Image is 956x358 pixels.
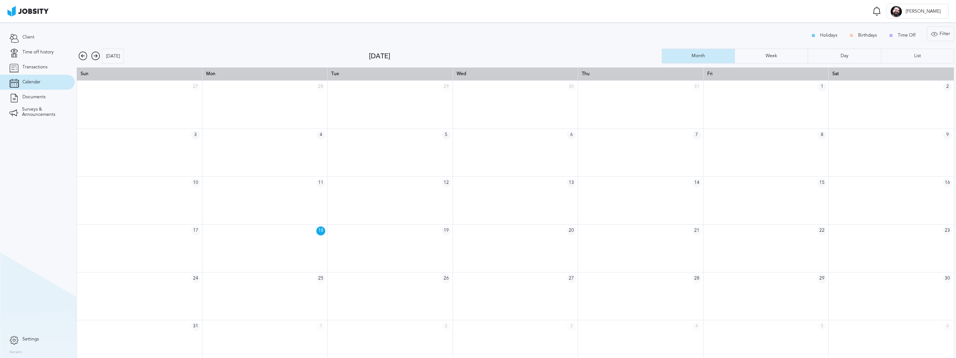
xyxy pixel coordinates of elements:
div: List [910,53,925,59]
button: List [881,49,954,64]
span: 4 [692,322,701,331]
span: 5 [817,322,826,331]
div: [DATE] [369,52,661,60]
span: 8 [817,131,826,140]
span: Settings [22,337,39,342]
span: 12 [442,179,451,188]
span: 10 [191,179,200,188]
span: Fri [707,71,713,76]
span: 21 [692,226,701,235]
span: 15 [817,179,826,188]
span: 26 [442,274,451,283]
div: Week [762,53,781,59]
span: 2 [943,83,952,92]
span: Tue [331,71,339,76]
span: Sun [81,71,89,76]
button: [DATE] [102,49,124,64]
span: 28 [692,274,701,283]
span: 27 [567,274,576,283]
span: 4 [316,131,325,140]
span: 20 [567,226,576,235]
span: Time off history [22,50,54,55]
span: 25 [316,274,325,283]
span: Sat [832,71,839,76]
div: Filter [927,27,954,41]
span: 29 [442,83,451,92]
span: 16 [943,179,952,188]
span: 23 [943,226,952,235]
span: 17 [191,226,200,235]
span: 28 [316,83,325,92]
span: 31 [692,83,701,92]
span: 9 [943,131,952,140]
span: 5 [442,131,451,140]
span: 3 [191,131,200,140]
img: ab4bad089aa723f57921c736e9817d99.png [7,6,49,16]
div: Month [688,53,709,59]
span: Transactions [22,65,47,70]
span: 30 [943,274,952,283]
span: Calendar [22,80,40,85]
span: 7 [692,131,701,140]
span: Client [22,35,34,40]
span: 1 [316,322,325,331]
div: L [891,6,902,17]
span: 1 [817,83,826,92]
button: Month [662,49,735,64]
button: L[PERSON_NAME] [887,4,949,19]
label: Version: [9,350,23,355]
span: 13 [567,179,576,188]
span: Documents [22,95,46,100]
span: 2 [442,322,451,331]
span: Wed [457,71,466,76]
span: [PERSON_NAME] [902,9,944,14]
span: 14 [692,179,701,188]
span: 31 [191,322,200,331]
span: 19 [442,226,451,235]
button: Day [808,49,881,64]
button: Week [735,49,808,64]
span: 3 [567,322,576,331]
span: 29 [817,274,826,283]
span: Thu [582,71,590,76]
span: 27 [191,83,200,92]
span: 11 [316,179,325,188]
span: Surveys & Announcements [22,107,65,117]
button: Filter [927,26,954,41]
span: 6 [567,131,576,140]
span: 24 [191,274,200,283]
span: 22 [817,226,826,235]
span: Mon [206,71,215,76]
div: Day [837,53,852,59]
span: 18 [316,226,325,235]
span: 30 [567,83,576,92]
span: 6 [943,322,952,331]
